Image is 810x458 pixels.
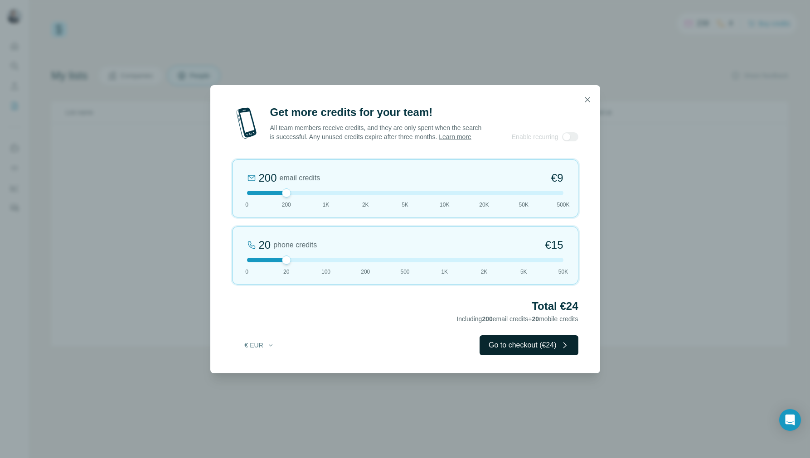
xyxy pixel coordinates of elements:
[323,201,330,209] span: 1K
[440,201,449,209] span: 10K
[273,240,317,251] span: phone credits
[482,315,492,323] span: 200
[245,201,248,209] span: 0
[282,201,291,209] span: 200
[558,268,568,276] span: 50K
[479,201,489,209] span: 20K
[557,201,569,209] span: 500K
[456,315,578,323] span: Including email credits + mobile credits
[512,132,558,141] span: Enable recurring
[519,201,529,209] span: 50K
[532,315,539,323] span: 20
[551,171,563,185] span: €9
[362,201,369,209] span: 2K
[238,337,281,353] button: € EUR
[280,173,320,183] span: email credits
[270,123,483,141] p: All team members receive credits, and they are only spent when the search is successful. Any unus...
[400,268,409,276] span: 500
[259,171,277,185] div: 200
[441,268,448,276] span: 1K
[779,409,801,431] div: Open Intercom Messenger
[520,268,527,276] span: 5K
[321,268,330,276] span: 100
[283,268,289,276] span: 20
[402,201,408,209] span: 5K
[480,335,578,355] button: Go to checkout (€24)
[245,268,248,276] span: 0
[481,268,488,276] span: 2K
[361,268,370,276] span: 200
[232,105,261,141] img: mobile-phone
[232,299,578,313] h2: Total €24
[439,133,471,140] a: Learn more
[259,238,271,252] div: 20
[545,238,563,252] span: €15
